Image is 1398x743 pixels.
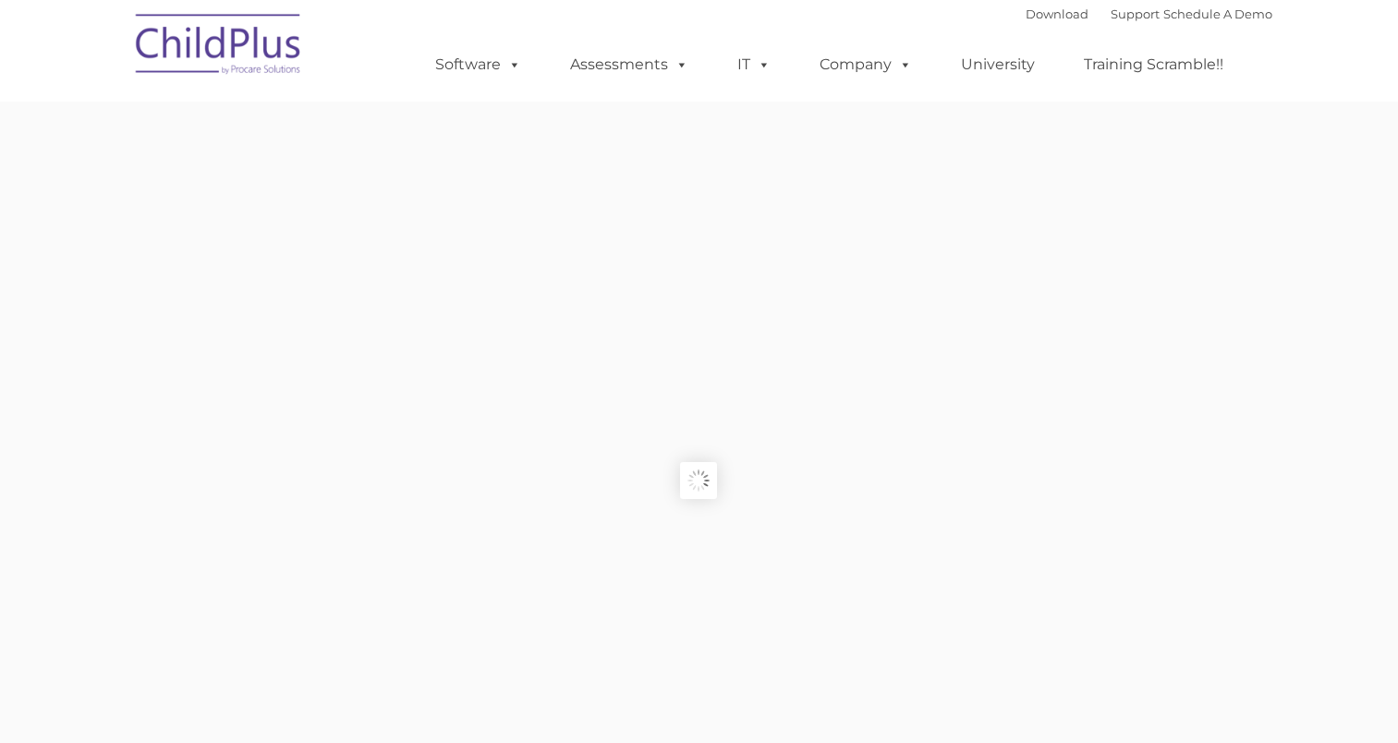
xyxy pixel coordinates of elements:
[942,46,1053,83] a: University
[1026,6,1272,21] font: |
[1026,6,1088,21] a: Download
[1163,6,1272,21] a: Schedule A Demo
[1065,46,1242,83] a: Training Scramble!!
[417,46,540,83] a: Software
[127,1,311,93] img: ChildPlus by Procare Solutions
[801,46,930,83] a: Company
[552,46,707,83] a: Assessments
[719,46,789,83] a: IT
[1111,6,1160,21] a: Support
